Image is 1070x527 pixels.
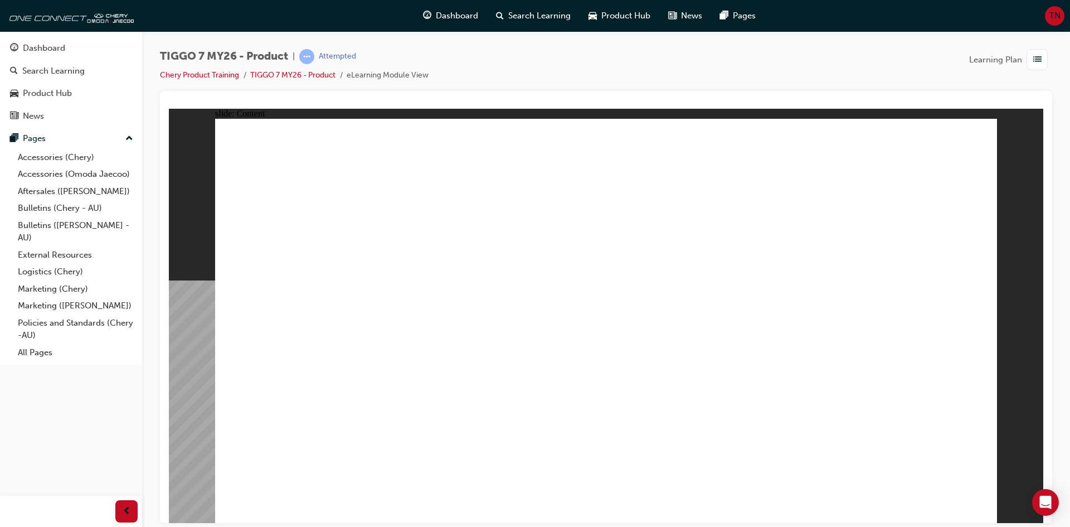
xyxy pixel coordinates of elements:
[4,83,138,104] a: Product Hub
[496,9,504,23] span: search-icon
[13,315,138,344] a: Policies and Standards (Chery -AU)
[13,200,138,217] a: Bulletins (Chery - AU)
[508,9,571,22] span: Search Learning
[10,112,18,122] span: news-icon
[299,49,314,64] span: learningRecordVerb_ATTEMPT-icon
[13,183,138,200] a: Aftersales ([PERSON_NAME])
[414,4,487,27] a: guage-iconDashboard
[123,505,131,519] span: prev-icon
[13,217,138,246] a: Bulletins ([PERSON_NAME] - AU)
[160,50,288,63] span: TIGGO 7 MY26 - Product
[23,87,72,100] div: Product Hub
[1045,6,1064,26] button: TN
[1049,9,1061,22] span: TN
[4,128,138,149] button: Pages
[23,110,44,123] div: News
[659,4,711,27] a: news-iconNews
[4,61,138,81] a: Search Learning
[13,297,138,315] a: Marketing ([PERSON_NAME])
[711,4,765,27] a: pages-iconPages
[23,42,65,55] div: Dashboard
[487,4,580,27] a: search-iconSearch Learning
[22,65,85,78] div: Search Learning
[10,66,18,76] span: search-icon
[23,132,46,145] div: Pages
[1032,489,1059,516] div: Open Intercom Messenger
[10,43,18,54] span: guage-icon
[681,9,702,22] span: News
[4,36,138,128] button: DashboardSearch LearningProduct HubNews
[4,106,138,127] a: News
[347,69,429,82] li: eLearning Module View
[293,50,295,63] span: |
[1033,53,1042,67] span: list-icon
[969,49,1052,70] button: Learning Plan
[13,263,138,281] a: Logistics (Chery)
[668,9,677,23] span: news-icon
[160,70,239,80] a: Chery Product Training
[969,54,1022,66] span: Learning Plan
[580,4,659,27] a: car-iconProduct Hub
[733,9,756,22] span: Pages
[250,70,335,80] a: TIGGO 7 MY26 - Product
[6,4,134,27] img: oneconnect
[601,9,650,22] span: Product Hub
[10,89,18,99] span: car-icon
[436,9,478,22] span: Dashboard
[423,9,431,23] span: guage-icon
[13,344,138,361] a: All Pages
[13,281,138,298] a: Marketing (Chery)
[13,166,138,183] a: Accessories (Omoda Jaecoo)
[4,38,138,59] a: Dashboard
[13,246,138,264] a: External Resources
[13,149,138,166] a: Accessories (Chery)
[319,51,356,62] div: Attempted
[588,9,597,23] span: car-icon
[125,132,133,146] span: up-icon
[720,9,728,23] span: pages-icon
[10,134,18,144] span: pages-icon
